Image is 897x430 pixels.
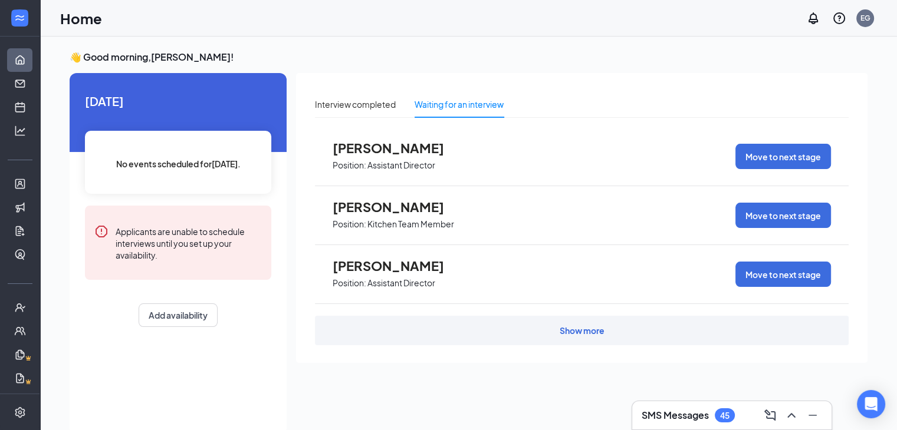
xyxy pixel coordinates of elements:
[784,408,799,422] svg: ChevronUp
[333,277,366,289] p: Position:
[333,199,462,214] span: [PERSON_NAME]
[735,144,831,169] button: Move to next stage
[116,157,241,170] span: No events scheduled for [DATE] .
[14,302,26,313] svg: UserCheck
[860,13,870,23] div: EG
[367,219,454,230] p: Kitchen Team Member
[333,258,462,273] span: [PERSON_NAME]
[761,406,780,425] button: ComposeMessage
[70,51,868,64] h3: 👋 Good morning, [PERSON_NAME] !
[560,325,604,336] div: Show more
[782,406,801,425] button: ChevronUp
[367,277,435,289] p: Assistant Director
[14,125,26,137] svg: Analysis
[832,11,846,25] svg: QuestionInfo
[139,303,218,327] button: Add availability
[763,408,777,422] svg: ComposeMessage
[85,92,271,110] span: [DATE]
[14,406,26,418] svg: Settings
[333,160,366,171] p: Position:
[116,224,262,261] div: Applicants are unable to schedule interviews until you set up your availability.
[415,98,504,111] div: Waiting for an interview
[333,219,366,230] p: Position:
[333,140,462,156] span: [PERSON_NAME]
[642,409,709,422] h3: SMS Messages
[720,411,730,421] div: 45
[857,390,885,418] div: Open Intercom Messenger
[803,406,822,425] button: Minimize
[60,8,102,28] h1: Home
[735,203,831,228] button: Move to next stage
[806,408,820,422] svg: Minimize
[14,12,25,24] svg: WorkstreamLogo
[806,11,820,25] svg: Notifications
[735,262,831,287] button: Move to next stage
[367,160,435,171] p: Assistant Director
[315,98,396,111] div: Interview completed
[94,224,109,239] svg: Error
